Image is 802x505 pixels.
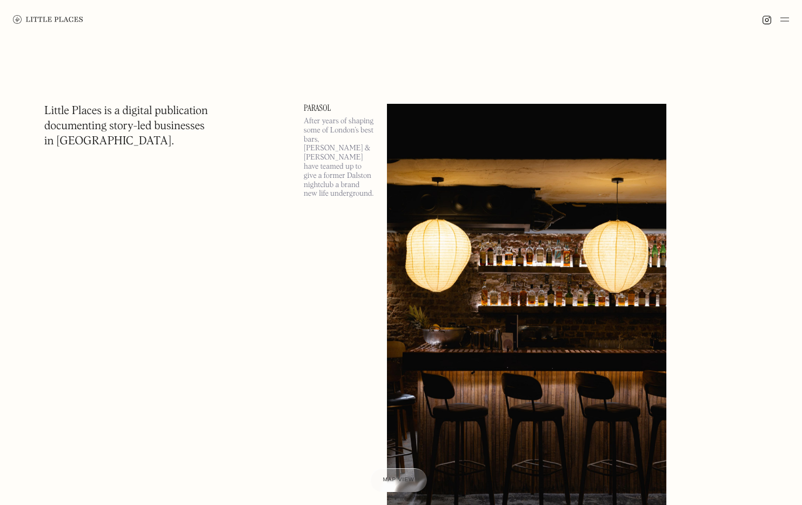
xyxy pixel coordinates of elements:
[370,468,427,492] a: Map view
[44,104,208,149] h1: Little Places is a digital publication documenting story-led businesses in [GEOGRAPHIC_DATA].
[304,104,374,112] a: Parasol
[383,477,415,483] span: Map view
[304,117,374,198] p: After years of shaping some of London’s best bars, [PERSON_NAME] & [PERSON_NAME] have teamed up t...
